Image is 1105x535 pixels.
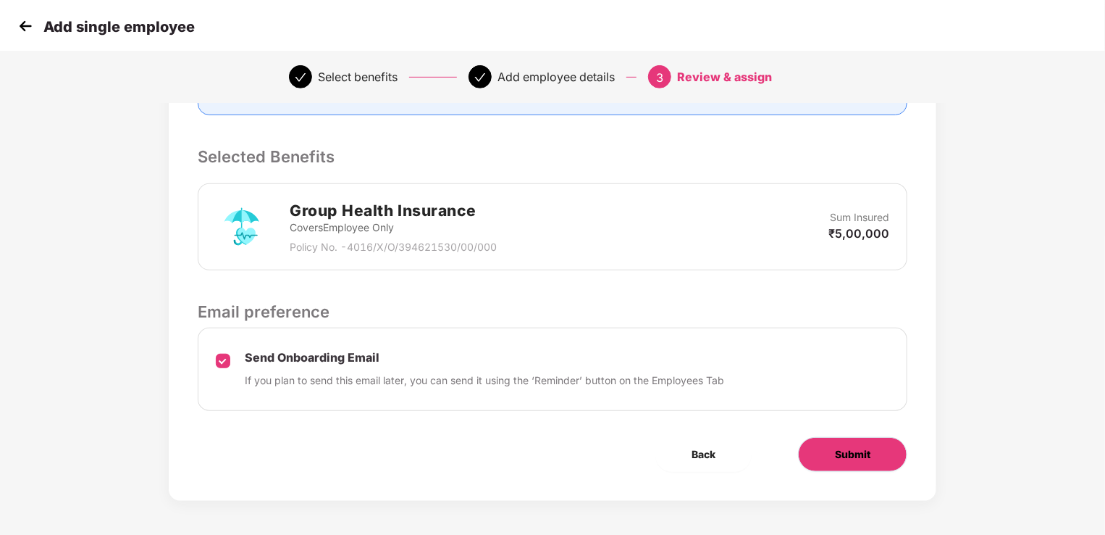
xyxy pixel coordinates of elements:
p: Send Onboarding Email [245,350,724,365]
p: Covers Employee Only [290,220,497,236]
span: check [474,72,486,83]
span: Back [692,447,715,463]
p: Sum Insured [830,210,889,225]
img: svg+xml;base64,PHN2ZyB4bWxucz0iaHR0cDovL3d3dy53My5vcmcvMjAwMC9zdmciIHdpZHRoPSI3MiIgaGVpZ2h0PSI3Mi... [216,201,268,253]
h2: Group Health Insurance [290,199,497,223]
button: Back [655,437,752,472]
span: 3 [656,70,663,85]
button: Submit [798,437,907,472]
p: Selected Benefits [198,144,907,169]
p: Email preference [198,299,907,324]
span: check [295,72,306,83]
img: svg+xml;base64,PHN2ZyB4bWxucz0iaHR0cDovL3d3dy53My5vcmcvMjAwMC9zdmciIHdpZHRoPSIzMCIgaGVpZ2h0PSIzMC... [14,15,36,37]
span: Submit [835,447,870,463]
div: Review & assign [677,65,772,88]
p: Add single employee [43,18,195,36]
p: If you plan to send this email later, you can send it using the ‘Reminder’ button on the Employee... [245,373,724,389]
p: ₹5,00,000 [828,225,889,241]
div: Select benefits [318,65,398,88]
div: Add employee details [497,65,615,88]
p: Policy No. - 4016/X/O/394621530/00/000 [290,239,497,255]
